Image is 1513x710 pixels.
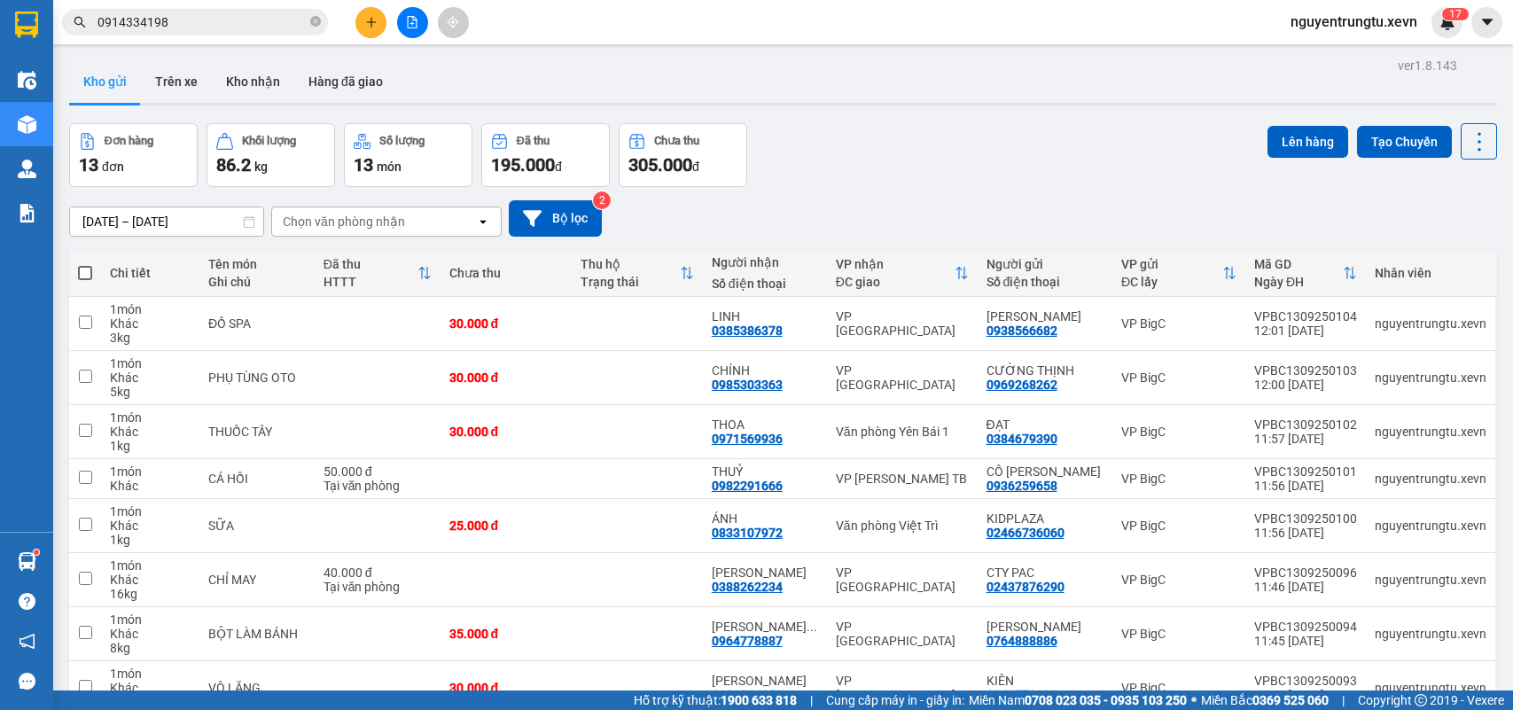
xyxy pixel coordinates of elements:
[692,160,699,174] span: đ
[1121,425,1236,439] div: VP BigC
[1254,432,1357,446] div: 11:57 [DATE]
[110,331,191,345] div: 3 kg
[1121,681,1236,695] div: VP BigC
[1121,371,1236,385] div: VP BigC
[1375,266,1486,280] div: Nhân viên
[1254,511,1357,526] div: VPBC1309250100
[1415,694,1427,706] span: copyright
[712,363,818,378] div: CHÍNH
[110,667,191,681] div: 1 món
[987,432,1057,446] div: 0384679390
[987,479,1057,493] div: 0936259658
[1449,8,1455,20] span: 1
[712,378,783,392] div: 0985303363
[810,690,813,710] span: |
[628,154,692,176] span: 305.000
[1254,674,1357,688] div: VPBC1309250093
[110,371,191,385] div: Khác
[807,620,817,634] span: ...
[1254,464,1357,479] div: VPBC1309250101
[826,690,964,710] span: Cung cấp máy in - giấy in:
[406,16,418,28] span: file-add
[1254,257,1343,271] div: Mã GD
[365,16,378,28] span: plus
[1254,634,1357,648] div: 11:45 [DATE]
[987,324,1057,338] div: 0938566682
[110,439,191,453] div: 1 kg
[1375,425,1486,439] div: nguyentrungtu.xevn
[481,123,610,187] button: Đã thu195.000đ
[141,60,212,103] button: Trên xe
[110,266,191,280] div: Chi tiết
[987,378,1057,392] div: 0969268262
[555,160,562,174] span: đ
[19,593,35,610] span: question-circle
[449,425,563,439] div: 30.000 đ
[712,309,818,324] div: LINH
[242,135,296,147] div: Khối lượng
[310,16,321,27] span: close-circle
[836,275,955,289] div: ĐC giao
[15,12,38,38] img: logo-vxr
[69,60,141,103] button: Kho gửi
[110,681,191,695] div: Khác
[1254,309,1357,324] div: VPBC1309250104
[712,464,818,479] div: THUỶ
[619,123,747,187] button: Chưa thu305.000đ
[712,688,783,702] div: 0989841352
[1254,580,1357,594] div: 11:46 [DATE]
[1025,693,1187,707] strong: 0708 023 035 - 0935 103 250
[208,627,306,641] div: BỘT LÀM BÁNH
[1254,620,1357,634] div: VPBC1309250094
[1471,7,1502,38] button: caret-down
[969,690,1187,710] span: Miền Nam
[509,200,602,237] button: Bộ lọc
[712,566,818,580] div: LÊ CHIÊU THỐNG
[355,7,386,38] button: plus
[1191,697,1197,704] span: ⚪️
[283,213,405,230] div: Chọn văn phòng nhận
[634,690,797,710] span: Hỗ trợ kỹ thuật:
[324,464,432,479] div: 50.000 đ
[1121,257,1222,271] div: VP gửi
[712,674,818,688] div: NGUYỄN NHƯ TÚ
[836,363,969,392] div: VP [GEOGRAPHIC_DATA]
[987,674,1104,688] div: KIÊN
[110,519,191,533] div: Khác
[1254,526,1357,540] div: 11:56 [DATE]
[377,160,402,174] span: món
[344,123,472,187] button: Số lượng13món
[324,275,417,289] div: HTTT
[208,425,306,439] div: THUỐC TÂY
[354,154,373,176] span: 13
[208,275,306,289] div: Ghi chú
[1121,275,1222,289] div: ĐC lấy
[216,154,251,176] span: 86.2
[110,302,191,316] div: 1 món
[102,160,124,174] span: đơn
[987,309,1104,324] div: hoàng hiền
[987,526,1065,540] div: 02466736060
[1121,627,1236,641] div: VP BigC
[1455,8,1462,20] span: 7
[1121,472,1236,486] div: VP BigC
[581,257,680,271] div: Thu hộ
[74,16,86,28] span: search
[1398,56,1457,75] div: ver 1.8.143
[449,519,563,533] div: 25.000 đ
[1357,126,1452,158] button: Tạo Chuyến
[449,681,563,695] div: 30.000 đ
[476,215,490,229] svg: open
[1375,681,1486,695] div: nguyentrungtu.xevn
[1121,573,1236,587] div: VP BigC
[987,275,1104,289] div: Số điện thoại
[449,627,563,641] div: 35.000 đ
[712,479,783,493] div: 0982291666
[836,620,969,648] div: VP [GEOGRAPHIC_DATA]
[1121,519,1236,533] div: VP BigC
[721,693,797,707] strong: 1900 633 818
[110,558,191,573] div: 1 món
[110,464,191,479] div: 1 món
[18,204,36,222] img: solution-icon
[712,432,783,446] div: 0971569936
